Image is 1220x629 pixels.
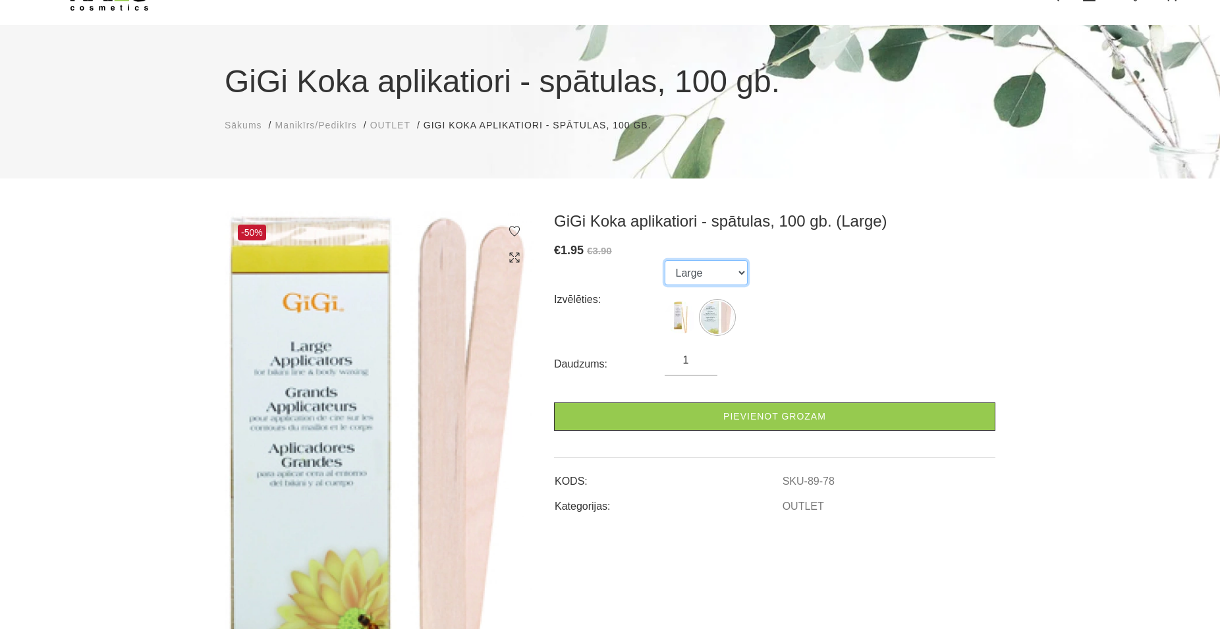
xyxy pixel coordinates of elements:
[275,119,356,132] a: Manikīrs/Pedikīrs
[275,120,356,130] span: Manikīrs/Pedikīrs
[554,464,782,489] td: KODS:
[783,501,824,512] a: OUTLET
[225,58,995,105] h1: GiGi Koka aplikatiori - spātulas, 100 gb.
[554,211,995,231] h3: GiGi Koka aplikatiori - spātulas, 100 gb. (Large)
[665,301,698,334] label: Nav atlikumā
[783,476,835,487] a: SKU-89-78
[554,489,782,514] td: Kategorijas:
[587,245,612,256] s: €3.90
[554,354,665,375] div: Daudzums:
[554,244,561,257] span: €
[561,244,584,257] span: 1.95
[554,289,665,310] div: Izvēlēties:
[225,120,262,130] span: Sākums
[225,119,262,132] a: Sākums
[238,225,266,240] span: -50%
[554,402,995,431] a: Pievienot grozam
[424,119,665,132] li: GiGi Koka aplikatiori - spātulas, 100 gb.
[370,120,410,130] span: OUTLET
[665,301,698,334] img: ...
[701,301,734,334] img: ...
[370,119,410,132] a: OUTLET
